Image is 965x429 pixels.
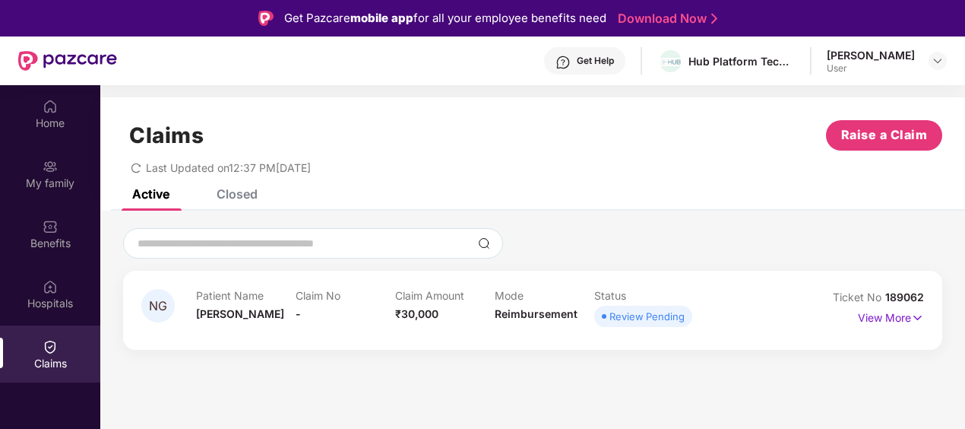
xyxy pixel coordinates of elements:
[911,310,924,326] img: svg+xml;base64,PHN2ZyB4bWxucz0iaHR0cDovL3d3dy53My5vcmcvMjAwMC9zdmciIHdpZHRoPSIxNyIgaGVpZ2h0PSIxNy...
[350,11,413,25] strong: mobile app
[841,126,928,145] span: Raise a Claim
[478,237,490,249] img: svg+xml;base64,PHN2ZyBpZD0iU2VhcmNoLTMyeDMyIiB4bWxucz0iaHR0cDovL3d3dy53My5vcmcvMjAwMC9zdmciIHdpZH...
[43,99,58,114] img: svg+xml;base64,PHN2ZyBpZD0iSG9tZSIgeG1sbnM9Imh0dHA6Ly93d3cudzMub3JnLzIwMDAvc3ZnIiB3aWR0aD0iMjAiIG...
[43,219,58,234] img: svg+xml;base64,PHN2ZyBpZD0iQmVuZWZpdHMiIHhtbG5zPSJodHRwOi8vd3d3LnczLm9yZy8yMDAwL3N2ZyIgd2lkdGg9Ij...
[217,186,258,202] div: Closed
[711,11,717,27] img: Stroke
[827,48,915,62] div: [PERSON_NAME]
[196,289,296,302] p: Patient Name
[132,186,169,202] div: Active
[395,307,438,320] span: ₹30,000
[149,300,167,313] span: NG
[43,279,58,294] img: svg+xml;base64,PHN2ZyBpZD0iSG9zcGl0YWxzIiB4bWxucz0iaHR0cDovL3d3dy53My5vcmcvMjAwMC9zdmciIHdpZHRoPS...
[609,309,685,324] div: Review Pending
[833,291,885,303] span: Ticket No
[131,161,141,174] span: redo
[660,58,682,66] img: hub_logo_light.png
[826,120,942,151] button: Raise a Claim
[932,55,944,67] img: svg+xml;base64,PHN2ZyBpZD0iRHJvcGRvd24tMzJ4MzIiIHhtbG5zPSJodHRwOi8vd3d3LnczLm9yZy8yMDAwL3N2ZyIgd2...
[577,55,614,67] div: Get Help
[43,339,58,354] img: svg+xml;base64,PHN2ZyBpZD0iQ2xhaW0iIHhtbG5zPSJodHRwOi8vd3d3LnczLm9yZy8yMDAwL3N2ZyIgd2lkdGg9IjIwIi...
[495,307,577,320] span: Reimbursement
[43,159,58,174] img: svg+xml;base64,PHN2ZyB3aWR0aD0iMjAiIGhlaWdodD0iMjAiIHZpZXdCb3g9IjAgMCAyMCAyMCIgZmlsbD0ibm9uZSIgeG...
[827,62,915,75] div: User
[18,51,117,71] img: New Pazcare Logo
[129,122,204,148] h1: Claims
[495,289,594,302] p: Mode
[594,289,694,302] p: Status
[296,307,301,320] span: -
[296,289,395,302] p: Claim No
[618,11,713,27] a: Download Now
[258,11,274,26] img: Logo
[284,9,606,27] div: Get Pazcare for all your employee benefits need
[555,55,571,70] img: svg+xml;base64,PHN2ZyBpZD0iSGVscC0zMngzMiIgeG1sbnM9Imh0dHA6Ly93d3cudzMub3JnLzIwMDAvc3ZnIiB3aWR0aD...
[858,306,924,326] p: View More
[395,289,495,302] p: Claim Amount
[688,54,795,68] div: Hub Platform Technology Partners ([GEOGRAPHIC_DATA]) Private Limited
[196,307,284,320] span: [PERSON_NAME]
[885,291,924,303] span: 189062
[146,161,311,174] span: Last Updated on 12:37 PM[DATE]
